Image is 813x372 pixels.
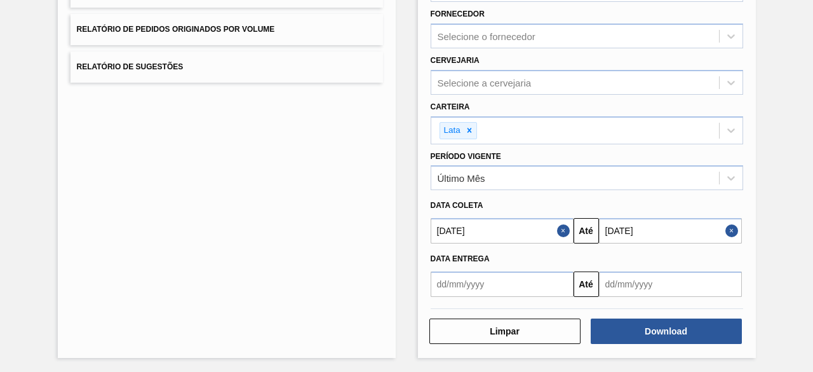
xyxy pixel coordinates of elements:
label: Período Vigente [431,152,501,161]
div: Último Mês [438,173,485,184]
div: Lata [440,123,462,139]
label: Carteira [431,102,470,111]
button: Relatório de Pedidos Originados por Volume [71,14,383,45]
button: Até [574,218,599,244]
span: Relatório de Sugestões [77,62,184,71]
span: Relatório de Pedidos Originados por Volume [77,25,275,34]
label: Cervejaria [431,56,480,65]
label: Fornecedor [431,10,485,18]
input: dd/mm/yyyy [599,218,742,244]
span: Data coleta [431,201,483,210]
span: Data entrega [431,254,490,263]
div: Selecione a cervejaria [438,77,532,88]
input: dd/mm/yyyy [431,272,574,297]
button: Limpar [429,319,581,344]
div: Selecione o fornecedor [438,31,535,42]
button: Download [591,319,742,344]
button: Close [725,218,742,244]
button: Close [557,218,574,244]
input: dd/mm/yyyy [431,218,574,244]
input: dd/mm/yyyy [599,272,742,297]
button: Até [574,272,599,297]
button: Relatório de Sugestões [71,52,383,83]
